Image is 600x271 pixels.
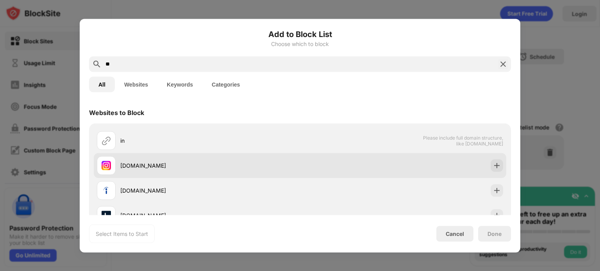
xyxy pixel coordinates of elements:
[89,76,115,92] button: All
[92,59,102,69] img: search.svg
[446,230,464,237] div: Cancel
[89,108,144,116] div: Websites to Block
[102,161,111,170] img: favicons
[157,76,202,92] button: Keywords
[102,211,111,220] img: favicons
[102,186,111,195] img: favicons
[202,76,249,92] button: Categories
[423,135,503,146] span: Please include full domain structure, like [DOMAIN_NAME]
[487,230,502,237] div: Done
[120,186,300,195] div: [DOMAIN_NAME]
[115,76,157,92] button: Websites
[96,230,148,237] div: Select Items to Start
[120,211,300,220] div: [DOMAIN_NAME]
[89,28,511,40] h6: Add to Block List
[120,161,300,170] div: [DOMAIN_NAME]
[120,136,300,145] div: in
[102,136,111,145] img: url.svg
[89,41,511,47] div: Choose which to block
[498,59,508,69] img: search-close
